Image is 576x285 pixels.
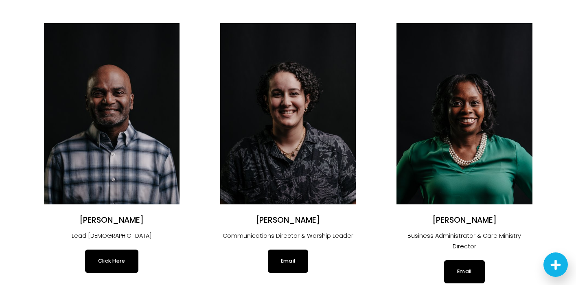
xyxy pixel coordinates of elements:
a: Click Here [85,250,138,272]
p: Lead [DEMOGRAPHIC_DATA] [44,231,180,241]
a: Email [444,260,484,283]
h2: [PERSON_NAME] [44,215,180,226]
h2: [PERSON_NAME] [396,215,532,226]
p: Business Administrator & Care Ministry Director [396,231,532,252]
img: Angélica Smith [220,23,356,204]
h2: [PERSON_NAME] [220,215,356,226]
a: Email [268,250,308,272]
p: Communications Director & Worship Leader [220,231,356,241]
